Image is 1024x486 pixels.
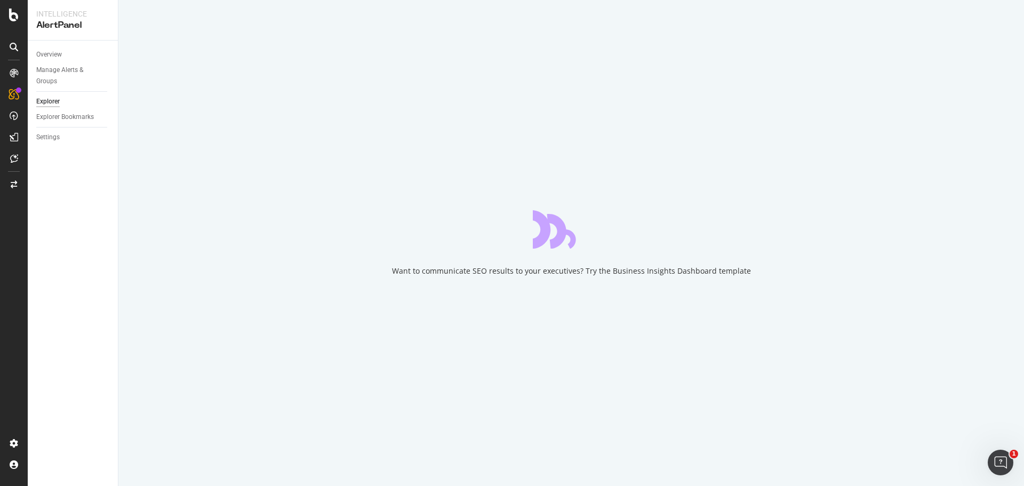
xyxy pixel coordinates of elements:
div: Manage Alerts & Groups [36,65,100,87]
div: Overview [36,49,62,60]
a: Explorer [36,96,110,107]
div: Intelligence [36,9,109,19]
div: Explorer Bookmarks [36,111,94,123]
a: Settings [36,132,110,143]
div: AlertPanel [36,19,109,31]
div: Explorer [36,96,60,107]
a: Manage Alerts & Groups [36,65,110,87]
div: animation [533,210,610,249]
iframe: Intercom live chat [988,450,1013,475]
div: Want to communicate SEO results to your executives? Try the Business Insights Dashboard template [392,266,751,276]
span: 1 [1010,450,1018,458]
a: Overview [36,49,110,60]
a: Explorer Bookmarks [36,111,110,123]
div: Settings [36,132,60,143]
